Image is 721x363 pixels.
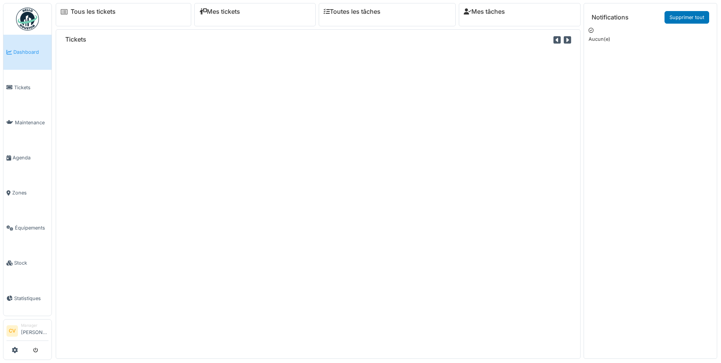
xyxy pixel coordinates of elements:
[12,189,48,196] span: Zones
[13,154,48,161] span: Agenda
[6,325,18,337] li: CV
[3,105,52,140] a: Maintenance
[13,48,48,56] span: Dashboard
[589,35,712,43] p: Aucun(e)
[14,84,48,91] span: Tickets
[199,8,240,15] a: Mes tickets
[15,119,48,126] span: Maintenance
[21,323,48,339] li: [PERSON_NAME]
[3,210,52,246] a: Équipements
[464,8,505,15] a: Mes tâches
[3,246,52,281] a: Stock
[3,281,52,316] a: Statistiques
[21,323,48,328] div: Manager
[71,8,116,15] a: Tous les tickets
[3,175,52,210] a: Zones
[14,295,48,302] span: Statistiques
[16,8,39,31] img: Badge_color-CXgf-gQk.svg
[324,8,381,15] a: Toutes les tâches
[592,14,629,21] h6: Notifications
[15,224,48,231] span: Équipements
[65,36,86,43] h6: Tickets
[3,35,52,70] a: Dashboard
[665,11,709,24] a: Supprimer tout
[3,140,52,175] a: Agenda
[3,70,52,105] a: Tickets
[6,323,48,341] a: CV Manager[PERSON_NAME]
[14,259,48,267] span: Stock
